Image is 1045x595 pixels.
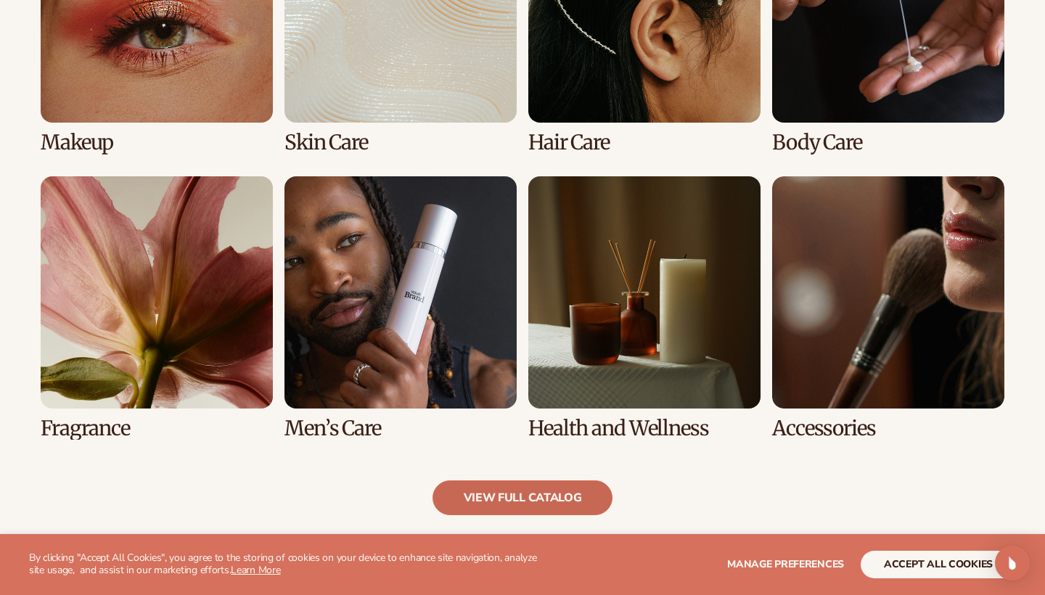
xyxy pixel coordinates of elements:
div: 7 / 8 [528,176,761,440]
a: view full catalog [433,480,613,515]
h3: Makeup [41,131,273,154]
div: 8 / 8 [772,176,1004,440]
a: Learn More [231,563,280,577]
span: Manage preferences [727,557,844,571]
p: By clicking "Accept All Cookies", you agree to the storing of cookies on your device to enhance s... [29,552,546,577]
div: Open Intercom Messenger [995,546,1030,580]
h3: Hair Care [528,131,761,154]
h3: Body Care [772,131,1004,154]
h3: Skin Care [284,131,517,154]
button: accept all cookies [861,551,1016,578]
div: 6 / 8 [284,176,517,440]
button: Manage preferences [727,551,844,578]
div: 5 / 8 [41,176,273,440]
